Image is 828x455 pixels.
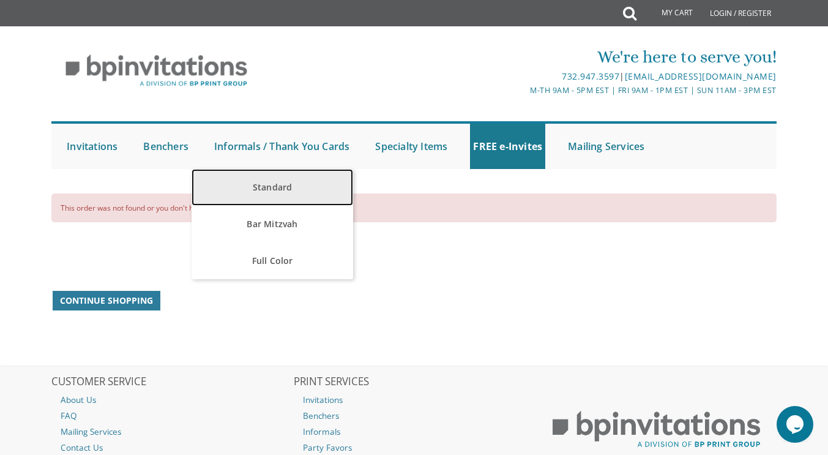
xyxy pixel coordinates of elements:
[51,408,292,424] a: FAQ
[294,408,534,424] a: Benchers
[51,194,777,222] div: This order was not found or you don't have permission to access it.
[51,424,292,440] a: Mailing Services
[294,84,777,97] div: M-Th 9am - 5pm EST | Fri 9am - 1pm EST | Sun 11am - 3pm EST
[562,70,619,82] a: 732.947.3597
[294,376,534,388] h2: PRINT SERVICES
[51,45,261,96] img: BP Invitation Loft
[64,124,121,169] a: Invitations
[294,392,534,408] a: Invitations
[470,124,545,169] a: FREE e-Invites
[565,124,647,169] a: Mailing Services
[51,392,292,408] a: About Us
[140,124,192,169] a: Benchers
[192,169,352,206] a: Standard
[192,243,352,279] a: Full Color
[372,124,450,169] a: Specialty Items
[625,70,777,82] a: [EMAIL_ADDRESS][DOMAIN_NAME]
[51,376,292,388] h2: CUSTOMER SERVICE
[294,45,777,69] div: We're here to serve you!
[294,69,777,84] div: |
[635,1,701,26] a: My Cart
[53,291,160,310] a: Continue Shopping
[294,424,534,440] a: Informals
[192,206,352,243] a: Bar Mitzvah
[211,124,352,169] a: Informals / Thank You Cards
[777,406,816,443] iframe: chat widget
[60,295,153,307] span: Continue Shopping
